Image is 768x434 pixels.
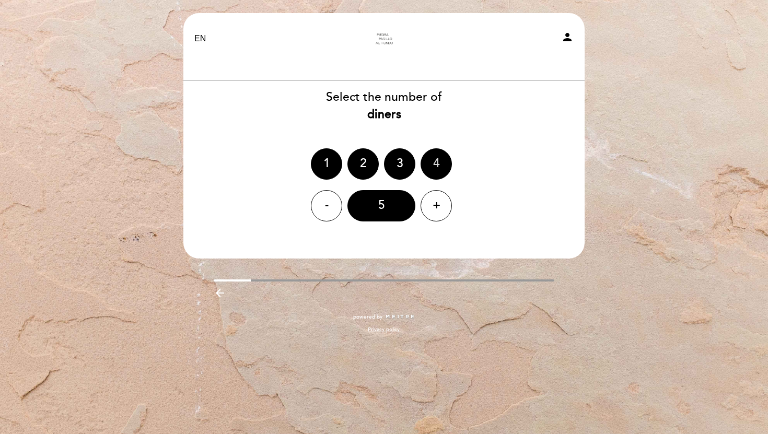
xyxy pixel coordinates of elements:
[311,148,342,180] div: 1
[311,190,342,221] div: -
[319,25,449,53] a: Piedra Pasillo
[561,31,574,47] button: person
[347,190,415,221] div: 5
[183,89,585,123] div: Select the number of
[421,190,452,221] div: +
[561,31,574,43] i: person
[353,313,382,321] span: powered by
[368,326,400,333] a: Privacy policy
[214,287,226,299] i: arrow_backward
[367,107,401,122] b: diners
[385,314,415,320] img: MEITRE
[421,148,452,180] div: 4
[384,148,415,180] div: 3
[347,148,379,180] div: 2
[353,313,415,321] a: powered by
